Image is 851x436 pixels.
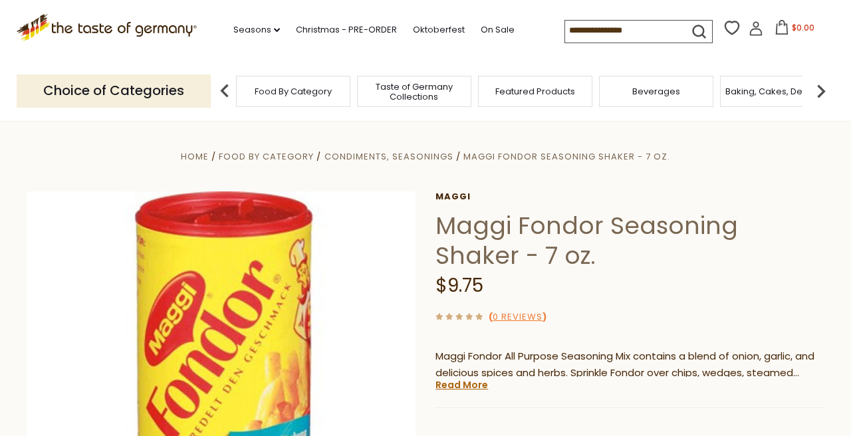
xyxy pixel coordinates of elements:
[435,211,824,271] h1: Maggi Fondor Seasoning Shaker - 7 oz.
[435,191,824,202] a: Maggi
[481,23,515,37] a: On Sale
[435,349,814,396] span: Maggi Fondor All Purpose Seasoning Mix contains a blend of onion, garlic, and delicious spices an...
[463,150,670,163] a: Maggi Fondor Seasoning Shaker - 7 oz.
[435,378,488,391] a: Read More
[493,310,543,324] a: 0 Reviews
[808,78,834,104] img: next arrow
[17,74,211,107] p: Choice of Categories
[181,150,209,163] a: Home
[435,272,483,298] span: $9.75
[495,86,575,96] a: Featured Products
[489,310,547,323] span: ( )
[361,82,467,102] a: Taste of Germany Collections
[211,78,238,104] img: previous arrow
[792,22,814,33] span: $0.00
[725,86,828,96] a: Baking, Cakes, Desserts
[324,150,453,163] a: Condiments, Seasonings
[233,23,280,37] a: Seasons
[413,23,465,37] a: Oktoberfest
[219,150,314,163] a: Food By Category
[255,86,332,96] a: Food By Category
[632,86,680,96] a: Beverages
[296,23,397,37] a: Christmas - PRE-ORDER
[766,20,822,40] button: $0.00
